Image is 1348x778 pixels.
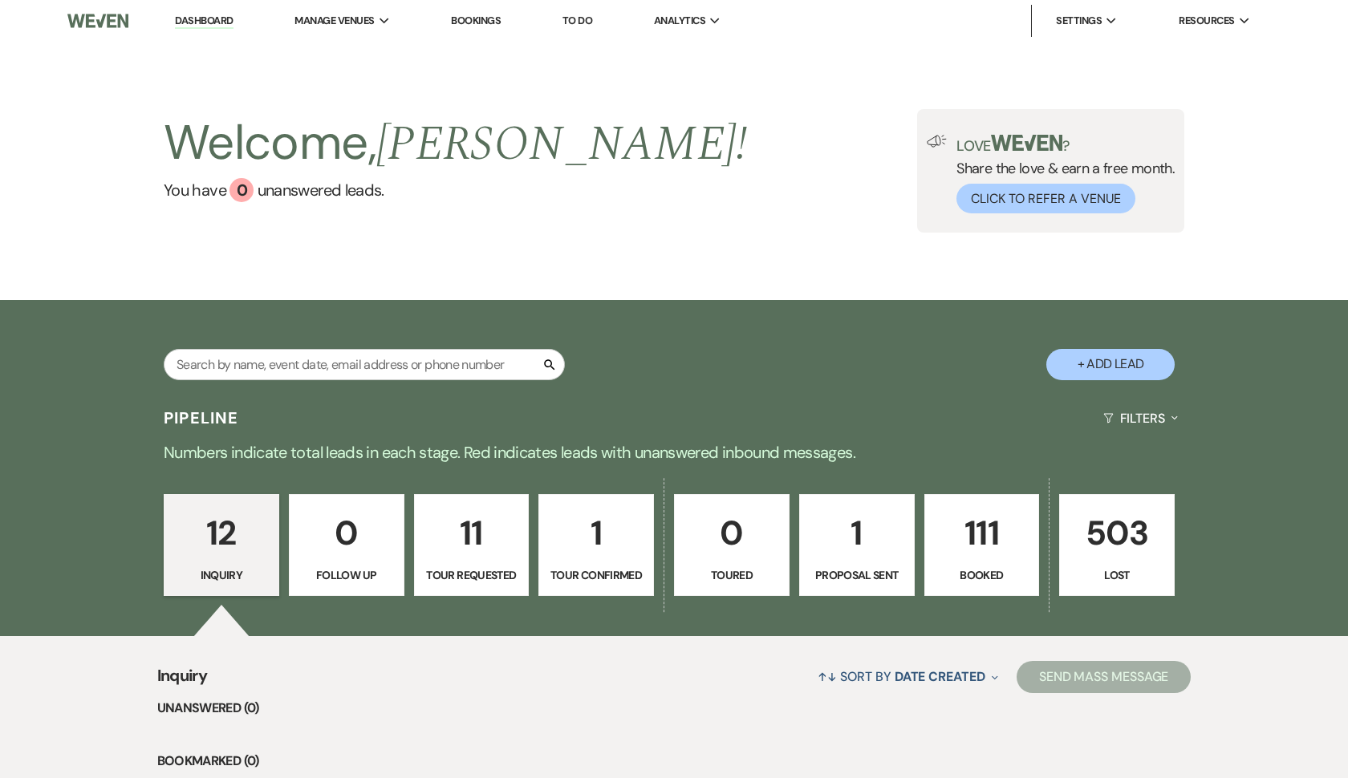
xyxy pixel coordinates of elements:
span: Manage Venues [294,13,374,29]
p: Inquiry [174,566,269,584]
a: 1Proposal Sent [799,494,915,597]
a: 12Inquiry [164,494,279,597]
span: [PERSON_NAME] ! [376,107,747,181]
img: weven-logo-green.svg [991,135,1062,151]
button: Filters [1097,397,1184,440]
img: loud-speaker-illustration.svg [927,135,947,148]
span: Inquiry [157,663,208,698]
p: 0 [684,506,779,560]
button: Click to Refer a Venue [956,184,1135,213]
p: Lost [1070,566,1164,584]
a: 0Toured [674,494,790,597]
a: To Do [562,14,592,27]
p: 1 [549,506,644,560]
button: Sort By Date Created [811,655,1004,698]
span: ↑↓ [818,668,837,685]
li: Unanswered (0) [157,698,1192,719]
a: Bookings [451,14,501,27]
input: Search by name, event date, email address or phone number [164,349,565,380]
a: 503Lost [1059,494,1175,597]
p: Numbers indicate total leads in each stage. Red indicates leads with unanswered inbound messages. [96,440,1252,465]
a: 0Follow Up [289,494,404,597]
a: 111Booked [924,494,1040,597]
img: Weven Logo [67,4,128,38]
p: Follow Up [299,566,394,584]
p: Tour Confirmed [549,566,644,584]
a: You have 0 unanswered leads. [164,178,747,202]
div: 0 [229,178,254,202]
p: Toured [684,566,779,584]
button: Send Mass Message [1017,661,1192,693]
h3: Pipeline [164,407,239,429]
p: 11 [424,506,519,560]
p: Tour Requested [424,566,519,584]
p: 503 [1070,506,1164,560]
button: + Add Lead [1046,349,1175,380]
li: Bookmarked (0) [157,751,1192,772]
h2: Welcome, [164,109,747,178]
p: 12 [174,506,269,560]
a: Dashboard [175,14,233,29]
a: 1Tour Confirmed [538,494,654,597]
p: Booked [935,566,1029,584]
p: 1 [810,506,904,560]
p: 111 [935,506,1029,560]
span: Analytics [654,13,705,29]
span: Resources [1179,13,1234,29]
span: Date Created [895,668,985,685]
a: 11Tour Requested [414,494,530,597]
p: Love ? [956,135,1175,153]
div: Share the love & earn a free month. [947,135,1175,213]
p: 0 [299,506,394,560]
p: Proposal Sent [810,566,904,584]
span: Settings [1056,13,1102,29]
